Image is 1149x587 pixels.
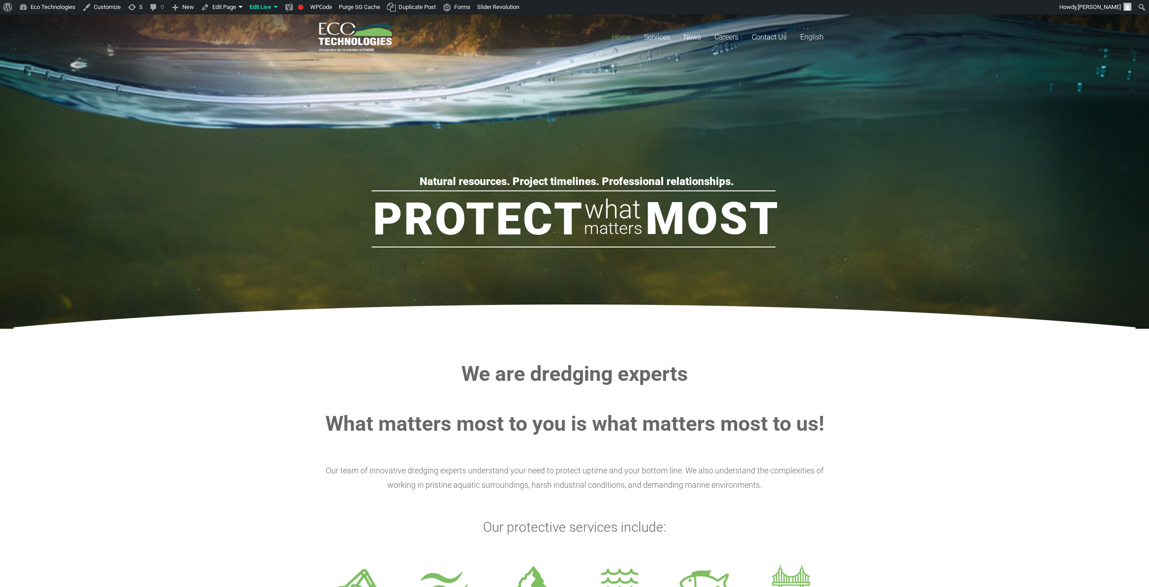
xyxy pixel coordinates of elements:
[319,22,392,52] a: logo_EcoTech_ASDR_RGB
[800,33,824,41] span: English
[1078,4,1121,10] span: [PERSON_NAME]
[477,4,519,10] span: Slider Revolution
[612,33,631,41] span: Home
[794,14,830,60] a: English
[684,33,701,41] span: News
[708,14,745,60] a: Careers
[373,197,584,242] rs-layer: Protect
[420,177,734,186] rs-layer: Natural resources. Project timelines. Professional relationships.
[605,14,637,60] a: Home
[319,519,830,535] h3: Our protective services include:
[298,4,303,10] div: Needs improvement
[584,215,642,241] rs-layer: matters
[584,196,641,222] rs-layer: what
[13,305,1136,329] img: hero-crescent.png
[645,196,780,241] rs-layer: Most
[745,14,794,60] a: Contact Us
[644,33,670,41] span: Services
[715,33,738,41] span: Careers
[461,362,688,386] strong: We are dredging experts
[677,14,708,60] a: News
[325,411,824,436] strong: What matters most to you is what matters most to us!
[319,463,830,492] p: Our team of innovative dredging experts understand your need to protect uptime and your bottom li...
[752,33,787,41] span: Contact Us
